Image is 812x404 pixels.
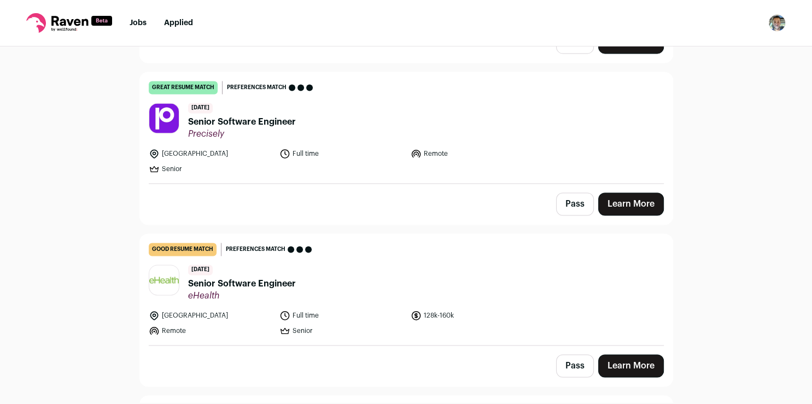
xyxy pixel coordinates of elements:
[188,115,296,128] span: Senior Software Engineer
[149,163,273,174] li: Senior
[188,265,213,275] span: [DATE]
[149,81,218,94] div: great resume match
[140,72,673,183] a: great resume match Preferences match [DATE] Senior Software Engineer Precisely [GEOGRAPHIC_DATA] ...
[164,19,193,27] a: Applied
[279,310,404,321] li: Full time
[149,277,179,283] img: 284b8e415f0a81c53ab9d99616bf4ab834ff5a24fb2802311d6267032184e189.jpg
[768,14,786,32] button: Open dropdown
[279,325,404,336] li: Senior
[226,244,285,255] span: Preferences match
[411,310,535,321] li: 128k-160k
[598,354,664,377] a: Learn More
[188,103,213,113] span: [DATE]
[556,192,594,215] button: Pass
[598,192,664,215] a: Learn More
[188,128,296,139] span: Precisely
[149,310,273,321] li: [GEOGRAPHIC_DATA]
[140,234,673,345] a: good resume match Preferences match [DATE] Senior Software Engineer eHealth [GEOGRAPHIC_DATA] Ful...
[556,354,594,377] button: Pass
[149,325,273,336] li: Remote
[227,82,287,93] span: Preferences match
[130,19,147,27] a: Jobs
[279,148,404,159] li: Full time
[149,243,217,256] div: good resume match
[768,14,786,32] img: 19917917-medium_jpg
[188,277,296,290] span: Senior Software Engineer
[188,290,296,301] span: eHealth
[411,148,535,159] li: Remote
[149,103,179,133] img: 5afd6c474174e71b189e388a3002b9a3241db6b5dff2920b6bae2381ab97f3f6.jpg
[149,148,273,159] li: [GEOGRAPHIC_DATA]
